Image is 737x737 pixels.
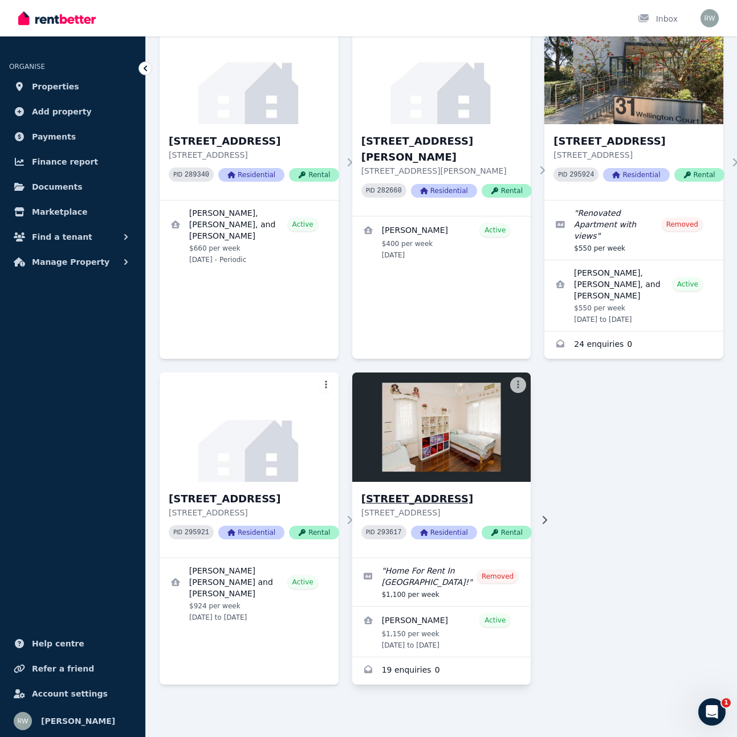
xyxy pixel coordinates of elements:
a: Payments [9,125,136,148]
img: Roman Watkins [14,712,32,730]
p: [STREET_ADDRESS][PERSON_NAME] [361,165,532,177]
span: ORGANISE [9,63,45,71]
a: View details for Asha Klemm [352,607,531,657]
span: Manage Property [32,255,109,269]
p: [STREET_ADDRESS] [169,507,339,518]
span: Help centre [32,637,84,650]
span: Rental [289,168,339,182]
span: Residential [411,184,477,198]
span: Residential [603,168,669,182]
button: More options [318,377,334,393]
button: Manage Property [9,251,136,273]
p: [STREET_ADDRESS] [553,149,724,161]
span: Rental [482,184,532,198]
small: PID [558,171,567,178]
iframe: Intercom live chat [698,698,726,726]
a: Edit listing: Home For Rent In Mosman Park! [352,558,531,606]
h3: [STREET_ADDRESS] [169,133,339,149]
img: 154 Wellington Street, Mosman Park [348,370,535,485]
a: Refer a friend [9,657,136,680]
span: Account settings [32,687,108,701]
a: 7 Baring Street, Mosman Park[STREET_ADDRESS][STREET_ADDRESS]PID 289340ResidentialRental [160,15,339,200]
img: 57/31 Wellington Street, Mosman Park [544,15,723,124]
span: Residential [218,168,284,182]
img: 34 Manning Street, Mosman Park [352,15,531,124]
code: 295921 [185,529,209,537]
span: Rental [289,526,339,539]
h3: [STREET_ADDRESS] [553,133,724,149]
span: Marketplace [32,205,87,219]
small: PID [366,187,375,194]
span: Rental [482,526,532,539]
code: 282660 [377,187,402,195]
a: View details for Zoe Hannah Vigors, Tristan Sullivan, and Harry Henson [160,200,339,271]
img: 152 Wellington Street, Mosman Park [160,372,339,482]
button: Find a tenant [9,226,136,248]
span: Refer a friend [32,662,94,675]
span: Residential [218,526,284,539]
h3: [STREET_ADDRESS] [361,491,532,507]
span: Add property [32,105,92,118]
button: More options [510,377,526,393]
img: 7 Baring Street, Mosman Park [160,15,339,124]
a: 152 Wellington Street, Mosman Park[STREET_ADDRESS][STREET_ADDRESS]PID 295921ResidentialRental [160,372,339,558]
a: Documents [9,175,136,198]
a: View details for Kencho Tshering, Thinley Gyeltshen, and Singye Dorji [544,260,723,331]
img: Roman Watkins [701,9,719,27]
p: [STREET_ADDRESS] [169,149,339,161]
a: 34 Manning Street, Mosman Park[STREET_ADDRESS][PERSON_NAME][STREET_ADDRESS][PERSON_NAME]PID 28266... [352,15,531,216]
small: PID [173,171,182,178]
p: [STREET_ADDRESS] [361,507,532,518]
a: View details for Silvana Bugueno [352,216,531,267]
a: Help centre [9,632,136,655]
span: Residential [411,526,477,539]
span: Payments [32,130,76,144]
a: Account settings [9,682,136,705]
div: Inbox [638,13,678,24]
a: Properties [9,75,136,98]
code: 289340 [185,171,209,179]
h3: [STREET_ADDRESS] [169,491,339,507]
h3: [STREET_ADDRESS][PERSON_NAME] [361,133,532,165]
span: Rental [674,168,724,182]
span: Finance report [32,155,98,169]
a: 154 Wellington Street, Mosman Park[STREET_ADDRESS][STREET_ADDRESS]PID 293617ResidentialRental [352,372,531,558]
small: PID [173,529,182,535]
span: 1 [722,698,731,707]
span: Find a tenant [32,230,92,244]
code: 295924 [569,171,594,179]
a: 57/31 Wellington Street, Mosman Park[STREET_ADDRESS][STREET_ADDRESS]PID 295924ResidentialRental [544,15,723,200]
span: Documents [32,180,83,194]
a: Finance report [9,150,136,173]
code: 293617 [377,529,402,537]
a: Enquiries for 154 Wellington Street, Mosman Park [352,657,531,685]
a: Edit listing: Renovated Apartment with views [544,200,723,260]
a: Enquiries for 57/31 Wellington Street, Mosman Park [544,331,723,359]
span: [PERSON_NAME] [41,714,115,728]
a: Marketplace [9,200,136,223]
a: View details for Ruby Maya Simonetti and Asha Jane Hughes [160,558,339,629]
span: Properties [32,80,79,93]
a: Add property [9,100,136,123]
img: RentBetter [18,10,96,27]
small: PID [366,529,375,535]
